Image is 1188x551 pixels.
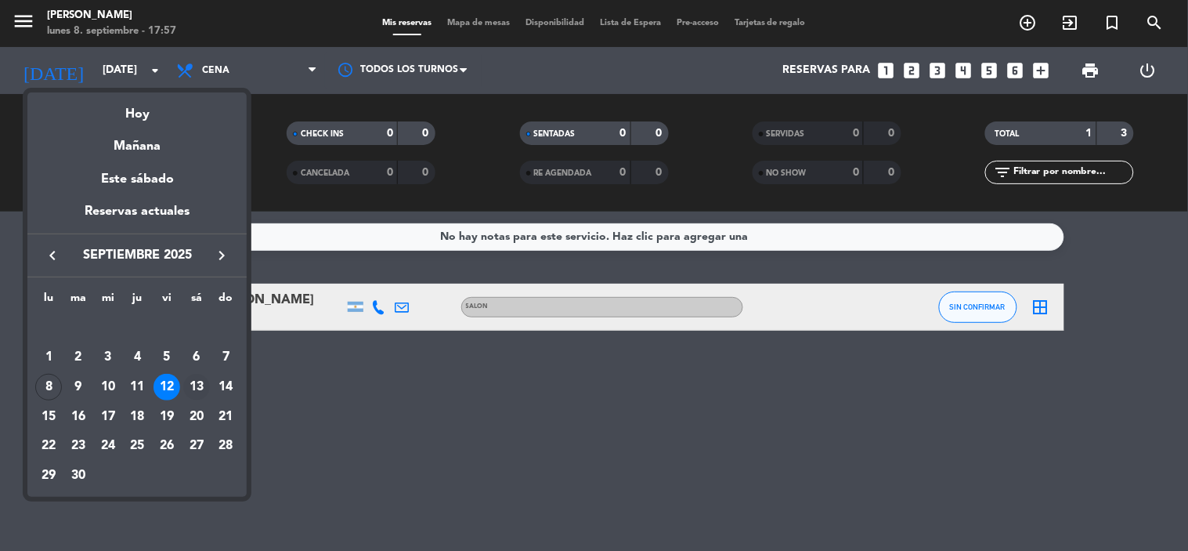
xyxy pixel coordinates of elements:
[34,343,63,372] td: 1 de septiembre de 2025
[212,246,231,265] i: keyboard_arrow_right
[213,404,240,430] div: 21
[123,372,153,402] td: 11 de septiembre de 2025
[153,344,180,371] div: 5
[34,372,63,402] td: 8 de septiembre de 2025
[35,404,62,430] div: 15
[65,344,92,371] div: 2
[27,125,247,157] div: Mañana
[65,404,92,430] div: 16
[211,343,241,372] td: 7 de septiembre de 2025
[152,402,182,432] td: 19 de septiembre de 2025
[95,433,121,459] div: 24
[211,431,241,461] td: 28 de septiembre de 2025
[211,289,241,314] th: domingo
[65,433,92,459] div: 23
[95,344,121,371] div: 3
[152,289,182,314] th: viernes
[211,402,241,432] td: 21 de septiembre de 2025
[34,461,63,491] td: 29 de septiembre de 2025
[63,343,93,372] td: 2 de septiembre de 2025
[34,431,63,461] td: 22 de septiembre de 2025
[93,431,123,461] td: 24 de septiembre de 2025
[35,374,62,401] div: 8
[183,433,210,459] div: 27
[124,433,150,459] div: 25
[63,461,93,491] td: 30 de septiembre de 2025
[34,314,240,343] td: SEP.
[208,245,236,266] button: keyboard_arrow_right
[124,404,150,430] div: 18
[124,344,150,371] div: 4
[43,246,62,265] i: keyboard_arrow_left
[35,344,62,371] div: 1
[153,374,180,401] div: 12
[65,462,92,489] div: 30
[211,372,241,402] td: 14 de septiembre de 2025
[93,372,123,402] td: 10 de septiembre de 2025
[183,404,210,430] div: 20
[183,344,210,371] div: 6
[213,433,240,459] div: 28
[152,372,182,402] td: 12 de septiembre de 2025
[95,404,121,430] div: 17
[213,374,240,401] div: 14
[63,431,93,461] td: 23 de septiembre de 2025
[93,402,123,432] td: 17 de septiembre de 2025
[123,431,153,461] td: 25 de septiembre de 2025
[35,433,62,459] div: 22
[183,374,210,401] div: 13
[123,402,153,432] td: 18 de septiembre de 2025
[63,372,93,402] td: 9 de septiembre de 2025
[182,431,211,461] td: 27 de septiembre de 2025
[35,462,62,489] div: 29
[182,343,211,372] td: 6 de septiembre de 2025
[63,402,93,432] td: 16 de septiembre de 2025
[27,201,247,234] div: Reservas actuales
[182,289,211,314] th: sábado
[182,402,211,432] td: 20 de septiembre de 2025
[65,374,92,401] div: 9
[93,343,123,372] td: 3 de septiembre de 2025
[213,344,240,371] div: 7
[93,289,123,314] th: miércoles
[152,343,182,372] td: 5 de septiembre de 2025
[27,158,247,201] div: Este sábado
[153,404,180,430] div: 19
[67,245,208,266] span: septiembre 2025
[63,289,93,314] th: martes
[182,372,211,402] td: 13 de septiembre de 2025
[34,289,63,314] th: lunes
[38,245,67,266] button: keyboard_arrow_left
[123,343,153,372] td: 4 de septiembre de 2025
[152,431,182,461] td: 26 de septiembre de 2025
[34,402,63,432] td: 15 de septiembre de 2025
[123,289,153,314] th: jueves
[153,433,180,459] div: 26
[27,92,247,125] div: Hoy
[124,374,150,401] div: 11
[95,374,121,401] div: 10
